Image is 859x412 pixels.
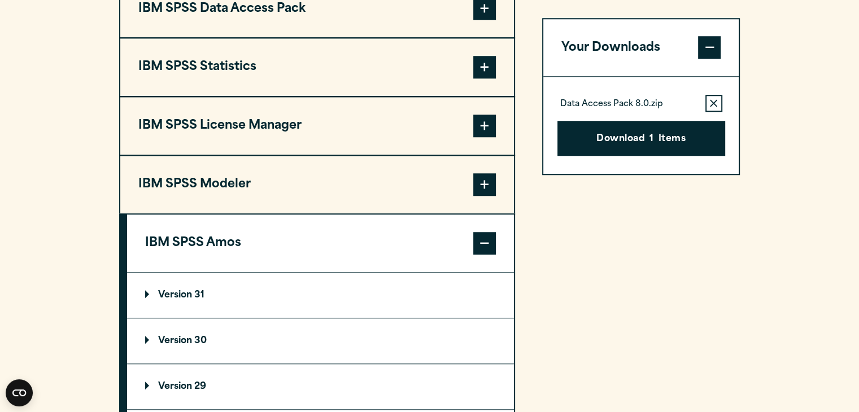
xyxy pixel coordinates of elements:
button: Your Downloads [543,19,739,77]
button: IBM SPSS Amos [127,214,514,272]
summary: Version 31 [127,273,514,318]
button: IBM SPSS Modeler [120,156,514,213]
p: Version 29 [145,382,206,391]
button: Open CMP widget [6,379,33,406]
button: IBM SPSS License Manager [120,97,514,155]
p: Version 30 [145,336,207,345]
p: Data Access Pack 8.0.zip [560,99,663,111]
button: Download1Items [557,121,725,156]
div: Your Downloads [543,77,739,174]
span: 1 [649,133,653,147]
p: Version 31 [145,291,204,300]
summary: Version 30 [127,318,514,363]
button: IBM SPSS Statistics [120,38,514,96]
summary: Version 29 [127,364,514,409]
